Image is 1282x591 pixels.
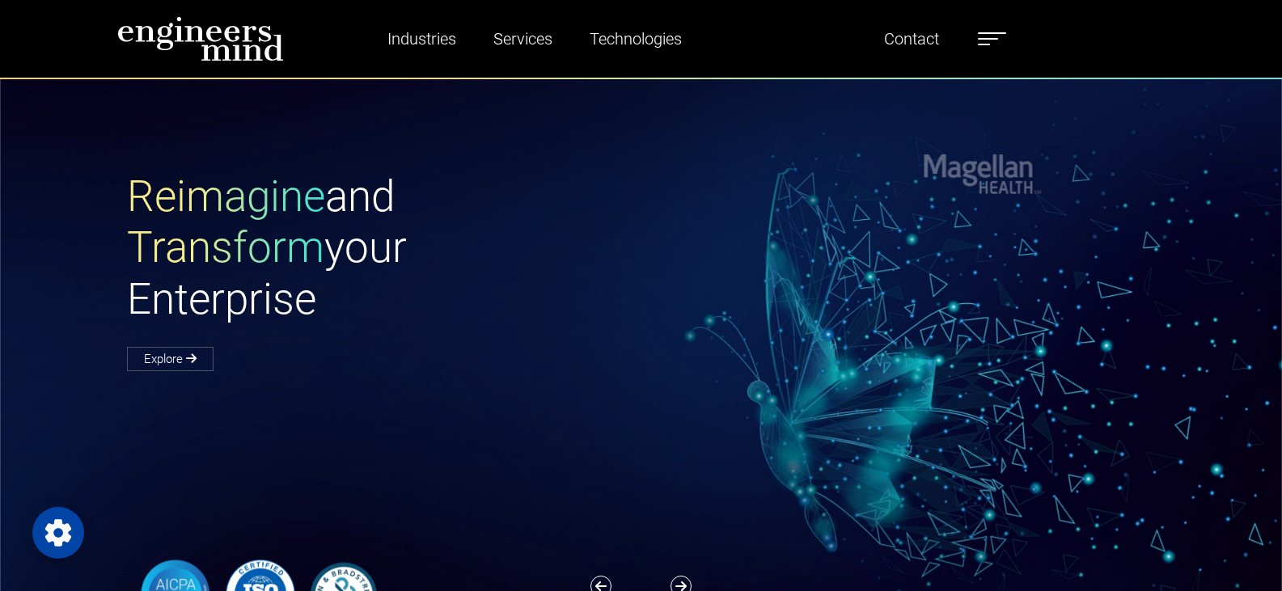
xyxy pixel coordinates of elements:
[583,20,688,57] a: Technologies
[117,16,284,61] img: logo
[127,171,325,222] span: Reimagine
[127,171,641,326] h1: and your Enterprise
[487,20,559,57] a: Services
[878,20,946,57] a: Contact
[381,20,463,57] a: Industries
[127,222,324,272] span: Transform
[127,347,214,371] a: Explore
